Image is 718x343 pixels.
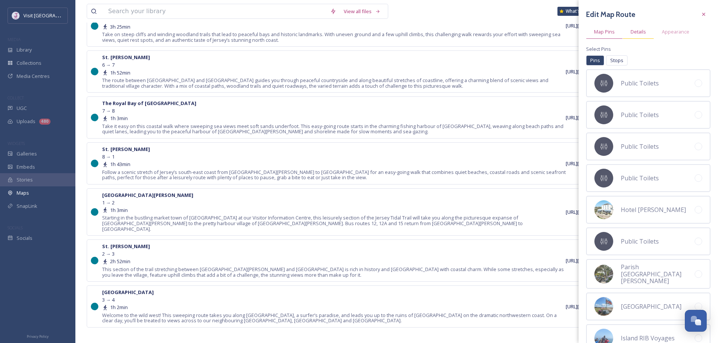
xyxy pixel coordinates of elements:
[102,78,566,88] span: The route between [GEOGRAPHIC_DATA] and [GEOGRAPHIC_DATA] guides you through peaceful countryside...
[594,297,613,316] img: chubbykipper-17899633577794620-1.jpg
[17,73,50,79] span: Media Centres
[17,203,37,209] span: SnapLink
[102,146,150,152] strong: St. [PERSON_NAME]
[17,119,35,124] span: Uploads
[594,169,613,188] img: 94e0cd3b-9a13-4069-a2b0-d65ef6c66114.jpg
[594,105,613,124] img: 94e0cd3b-9a13-4069-a2b0-d65ef6c66114.jpg
[12,12,20,20] img: Events-Jersey-Logo.png
[102,169,566,180] span: Follow a scenic stretch of Jersey’s south-east coast from [GEOGRAPHIC_DATA][PERSON_NAME] to [GEOG...
[17,190,29,196] span: Maps
[621,206,686,213] span: Hotel [PERSON_NAME]
[17,47,32,53] span: Library
[8,37,21,42] span: MEDIA
[110,70,130,76] span: 1h 52min
[340,5,384,18] a: View all files
[566,160,615,167] a: [URL][DOMAIN_NAME]
[685,310,707,332] button: Open Chat
[110,305,128,310] span: 1h 2min
[102,313,566,323] span: Welcome to the wild west! This sweeping route takes you along [GEOGRAPHIC_DATA], a surfer’s parad...
[102,54,150,61] strong: St. [PERSON_NAME]
[621,80,659,87] span: Public Toilets
[102,243,150,250] strong: St. [PERSON_NAME]
[621,264,695,284] span: Parish [GEOGRAPHIC_DATA][PERSON_NAME]
[102,267,566,277] span: This section of the trail stretching between [GEOGRAPHIC_DATA][PERSON_NAME] and [GEOGRAPHIC_DATA]...
[104,4,326,18] input: Search your library
[621,143,659,150] span: Public Toilets
[17,235,32,241] span: Socials
[102,62,115,68] span: 6 → 7
[102,215,566,232] span: Starting in the bustling market town of [GEOGRAPHIC_DATA] at our Visitor Information Centre, this...
[621,303,681,310] span: [GEOGRAPHIC_DATA]
[17,151,37,157] span: Galleries
[566,114,615,121] a: [URL][DOMAIN_NAME]
[586,46,611,52] span: Select Pins
[23,12,82,19] span: Visit [GEOGRAPHIC_DATA]
[110,259,130,264] span: 2h 52min
[102,289,154,296] strong: [GEOGRAPHIC_DATA]
[621,335,675,341] span: Island RIB Voyages
[27,334,49,339] span: Privacy Policy
[621,111,659,118] span: Public Toilets
[586,10,635,18] h3: Edit Map Route
[102,200,115,206] span: 1 → 2
[594,29,615,35] span: Map Pins
[631,29,646,35] span: Details
[102,154,115,160] span: 8 → 1
[17,164,35,170] span: Embeds
[610,58,623,63] span: Stops
[594,200,613,219] img: 2bf2c436-49fd-44ad-a7a9-0560353e04e9.jpg
[110,207,128,213] span: 1h 3min
[110,24,130,30] span: 3h 25min
[557,7,595,16] a: What's New
[102,100,196,107] strong: The Royal Bay of [GEOGRAPHIC_DATA]
[8,95,24,101] span: COLLECT
[590,58,600,63] span: Pins
[566,208,615,215] a: [URL][DOMAIN_NAME]
[621,238,659,245] span: Public Toilets
[39,119,51,125] div: 480
[102,108,115,114] span: 7 → 8
[17,177,33,183] span: Stories
[102,192,193,198] strong: [GEOGRAPHIC_DATA][PERSON_NAME]
[102,32,566,43] span: Take on steep cliffs and winding woodland trails that lead to peaceful bays and historic landmark...
[102,251,115,257] span: 2 → 3
[110,116,128,121] span: 1h 3min
[566,303,615,310] a: [URL][DOMAIN_NAME]
[110,162,130,167] span: 1h 43min
[662,29,689,35] span: Appearance
[17,105,27,111] span: UGC
[594,74,613,93] img: 94e0cd3b-9a13-4069-a2b0-d65ef6c66114.jpg
[8,140,25,146] span: WIDGETS
[17,60,41,66] span: Collections
[594,265,613,284] img: e1dfa3ce-bee8-427e-b6a6-448092f5decd.jpg
[566,22,615,29] a: [URL][DOMAIN_NAME]
[102,123,566,134] span: Take it easy on this coastal walk where sweeping sea views meet soft sands underfoot. This easy-g...
[621,175,659,181] span: Public Toilets
[566,68,615,75] a: [URL][DOMAIN_NAME]
[594,137,613,156] img: 94e0cd3b-9a13-4069-a2b0-d65ef6c66114.jpg
[8,225,23,230] span: SOCIALS
[594,232,613,251] img: 94e0cd3b-9a13-4069-a2b0-d65ef6c66114.jpg
[566,257,615,264] a: [URL][DOMAIN_NAME]
[102,297,115,303] span: 3 → 4
[27,332,49,339] a: Privacy Policy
